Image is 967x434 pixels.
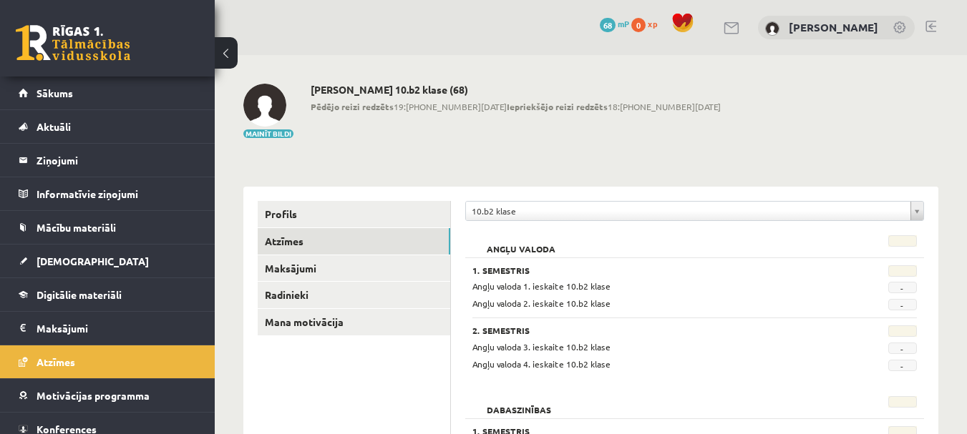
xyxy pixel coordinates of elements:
a: 0 xp [631,18,664,29]
legend: Maksājumi [37,312,197,345]
a: 68 mP [600,18,629,29]
span: 19:[PHONE_NUMBER][DATE] 18:[PHONE_NUMBER][DATE] [311,100,721,113]
a: Aktuāli [19,110,197,143]
h2: Dabaszinības [472,396,565,410]
a: Informatīvie ziņojumi [19,177,197,210]
span: Motivācijas programma [37,389,150,402]
a: Motivācijas programma [19,379,197,412]
h2: Angļu valoda [472,235,570,250]
img: Adrians Rudzītis [765,21,779,36]
span: Angļu valoda 4. ieskaite 10.b2 klase [472,358,611,370]
span: - [888,282,917,293]
span: Atzīmes [37,355,75,368]
legend: Informatīvie ziņojumi [37,177,197,210]
span: 68 [600,18,616,32]
a: Radinieki [258,282,450,308]
a: 10.b2 klase [466,202,923,220]
span: 0 [631,18,646,32]
a: Mācību materiāli [19,211,197,244]
a: Maksājumi [19,312,197,345]
a: Ziņojumi [19,144,197,177]
h2: [PERSON_NAME] 10.b2 klase (68) [311,84,721,96]
span: [DEMOGRAPHIC_DATA] [37,255,149,267]
a: [PERSON_NAME] [789,20,878,34]
a: [DEMOGRAPHIC_DATA] [19,245,197,277]
span: Mācību materiāli [37,221,116,234]
a: Digitālie materiāli [19,278,197,311]
span: Angļu valoda 2. ieskaite 10.b2 klase [472,297,611,309]
span: Angļu valoda 3. ieskaite 10.b2 klase [472,341,611,352]
a: Atzīmes [19,345,197,378]
a: Rīgas 1. Tālmācības vidusskola [16,25,130,61]
span: - [888,342,917,354]
b: Pēdējo reizi redzēts [311,101,394,112]
a: Mana motivācija [258,309,450,335]
span: xp [648,18,657,29]
span: Angļu valoda 1. ieskaite 10.b2 klase [472,280,611,292]
span: - [888,299,917,310]
a: Sākums [19,77,197,109]
h3: 1. Semestris [472,265,839,275]
span: 10.b2 klase [472,202,905,220]
span: - [888,360,917,371]
a: Profils [258,201,450,227]
legend: Ziņojumi [37,144,197,177]
a: Maksājumi [258,255,450,282]
span: Sākums [37,87,73,99]
h3: 2. Semestris [472,325,839,335]
b: Iepriekšējo reizi redzēts [507,101,608,112]
span: mP [618,18,629,29]
a: Atzīmes [258,228,450,255]
span: Aktuāli [37,120,71,133]
button: Mainīt bildi [243,129,293,138]
img: Adrians Rudzītis [243,84,286,127]
span: Digitālie materiāli [37,288,122,301]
